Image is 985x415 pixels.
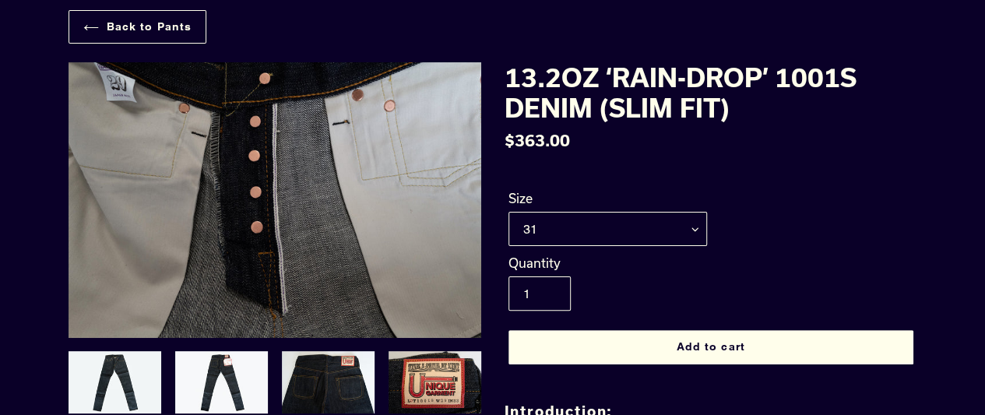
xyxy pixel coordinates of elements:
span: Add to cart [676,340,744,353]
button: Add to cart [508,330,913,364]
img: Load image into Gallery viewer, 13.2OZ ‘RAIN-DROP’ 1001S DENIM (SLIM FIT) [174,350,269,415]
img: Load image into Gallery viewer, 13.2OZ ‘RAIN-DROP’ 1001S DENIM (SLIM FIT) [387,350,483,415]
span: $363.00 [505,131,570,149]
img: Load image into Gallery viewer, 13.2OZ ‘RAIN-DROP’ 1001S DENIM (SLIM FIT) [280,350,376,415]
label: Quantity [508,254,707,273]
label: Size [508,189,707,208]
h1: 13.2OZ ‘RAIN-DROP’ 1001S DENIM (SLIM FIT) [505,62,917,122]
a: Back to Pants [69,10,207,44]
img: Load image into Gallery viewer, 13.2OZ ‘RAIN-DROP’ 1001S DENIM (SLIM FIT) [67,350,163,415]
